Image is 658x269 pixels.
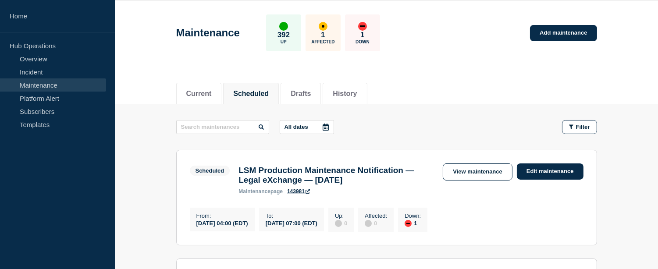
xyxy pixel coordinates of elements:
[576,124,590,130] span: Filter
[562,120,597,134] button: Filter
[285,124,308,130] p: All dates
[266,212,317,219] p: To :
[443,163,512,181] a: View maintenance
[280,120,334,134] button: All dates
[517,163,583,180] a: Edit maintenance
[238,188,270,195] span: maintenance
[176,120,269,134] input: Search maintenances
[530,25,597,41] a: Add maintenance
[365,212,387,219] p: Affected :
[277,31,290,39] p: 392
[196,219,248,227] div: [DATE] 04:00 (EDT)
[279,22,288,31] div: up
[321,31,325,39] p: 1
[365,219,387,227] div: 0
[365,220,372,227] div: disabled
[405,220,412,227] div: down
[291,90,311,98] button: Drafts
[335,212,347,219] p: Up :
[333,90,357,98] button: History
[266,219,317,227] div: [DATE] 07:00 (EDT)
[319,22,327,31] div: affected
[405,219,421,227] div: 1
[196,167,224,174] div: Scheduled
[281,39,287,44] p: Up
[238,188,283,195] p: page
[287,188,310,195] a: 143981
[335,219,347,227] div: 0
[186,90,212,98] button: Current
[405,212,421,219] p: Down :
[233,90,269,98] button: Scheduled
[311,39,334,44] p: Affected
[358,22,367,31] div: down
[360,31,364,39] p: 1
[196,212,248,219] p: From :
[335,220,342,227] div: disabled
[356,39,370,44] p: Down
[238,166,434,185] h3: LSM Production Maintenance Notification — Legal eXchange — [DATE]
[176,27,240,39] h1: Maintenance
